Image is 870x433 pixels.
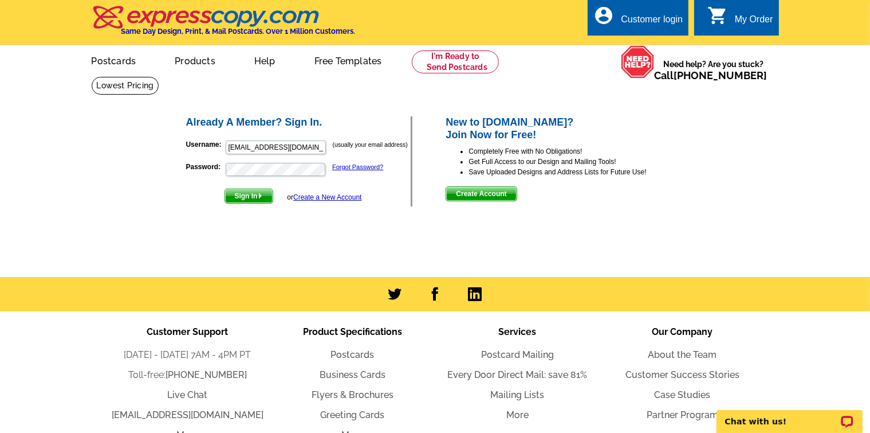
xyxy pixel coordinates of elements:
[333,141,408,148] small: (usually your email address)
[321,409,385,420] a: Greeting Cards
[469,167,686,177] li: Save Uploaded Designs and Address Lists for Future Use!
[166,369,247,380] a: [PHONE_NUMBER]
[481,349,554,360] a: Postcard Mailing
[105,348,270,362] li: [DATE] - [DATE] 7AM - 4PM PT
[92,14,356,36] a: Same Day Design, Print, & Mail Postcards. Over 1 Million Customers.
[621,45,655,79] img: help
[621,14,683,30] div: Customer login
[303,326,402,337] span: Product Specifications
[186,139,225,150] label: Username:
[655,69,767,81] span: Call
[491,389,545,400] a: Mailing Lists
[506,409,529,420] a: More
[186,116,411,129] h2: Already A Member? Sign In.
[648,349,717,360] a: About the Team
[258,193,263,198] img: button-next-arrow-white.png
[448,369,588,380] a: Every Door Direct Mail: save 81%
[674,69,767,81] a: [PHONE_NUMBER]
[499,326,537,337] span: Services
[168,389,208,400] a: Live Chat
[647,409,718,420] a: Partner Program
[73,46,155,73] a: Postcards
[707,5,728,26] i: shopping_cart
[655,58,773,81] span: Need help? Are you stuck?
[331,349,375,360] a: Postcards
[225,189,273,204] button: Sign In
[709,397,870,433] iframe: LiveChat chat widget
[156,46,234,73] a: Products
[121,27,356,36] h4: Same Day Design, Print, & Mail Postcards. Over 1 Million Customers.
[593,5,614,26] i: account_circle
[446,116,686,141] h2: New to [DOMAIN_NAME]? Join Now for Free!
[112,409,263,420] a: [EMAIL_ADDRESS][DOMAIN_NAME]
[332,163,383,170] a: Forgot Password?
[293,193,361,201] a: Create a New Account
[296,46,400,73] a: Free Templates
[446,187,516,201] span: Create Account
[147,326,229,337] span: Customer Support
[320,369,385,380] a: Business Cards
[105,368,270,382] li: Toll-free:
[287,192,361,202] div: or
[469,146,686,157] li: Completely Free with No Obligations!
[625,369,739,380] a: Customer Success Stories
[593,13,683,27] a: account_circle Customer login
[707,13,773,27] a: shopping_cart My Order
[735,14,773,30] div: My Order
[446,186,517,201] button: Create Account
[312,389,393,400] a: Flyers & Brochures
[469,157,686,167] li: Get Full Access to our Design and Mailing Tools!
[652,326,713,337] span: Our Company
[655,389,711,400] a: Case Studies
[186,162,225,172] label: Password:
[236,46,294,73] a: Help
